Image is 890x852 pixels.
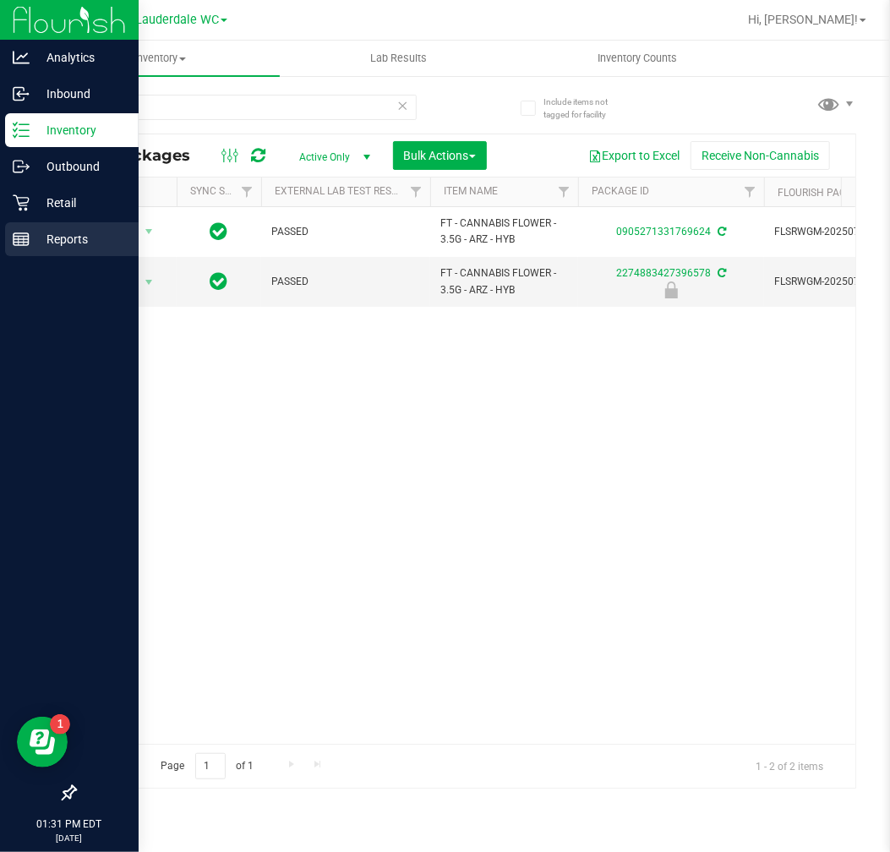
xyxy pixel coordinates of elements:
[691,141,830,170] button: Receive Non-Cannabis
[13,194,30,211] inline-svg: Retail
[748,13,858,26] span: Hi, [PERSON_NAME]!
[41,41,280,76] a: Inventory
[13,158,30,175] inline-svg: Outbound
[393,141,487,170] button: Bulk Actions
[275,185,407,197] a: External Lab Test Result
[592,185,649,197] a: Package ID
[210,270,228,293] span: In Sync
[616,226,711,238] a: 0905271331769624
[190,185,255,197] a: Sync Status
[715,226,726,238] span: Sync from Compliance System
[575,51,700,66] span: Inventory Counts
[30,229,131,249] p: Reports
[233,177,261,206] a: Filter
[404,149,476,162] span: Bulk Actions
[444,185,498,197] a: Item Name
[271,224,420,240] span: PASSED
[397,95,409,117] span: Clear
[30,156,131,177] p: Outbound
[195,753,226,779] input: 1
[13,49,30,66] inline-svg: Analytics
[440,265,568,298] span: FT - CANNABIS FLOWER - 3.5G - ARZ - HYB
[402,177,430,206] a: Filter
[30,47,131,68] p: Analytics
[13,85,30,102] inline-svg: Inbound
[117,13,219,27] span: Ft. Lauderdale WC
[742,753,837,778] span: 1 - 2 of 2 items
[30,120,131,140] p: Inventory
[146,753,268,779] span: Page of 1
[271,274,420,290] span: PASSED
[550,177,578,206] a: Filter
[280,41,519,76] a: Lab Results
[543,96,628,121] span: Include items not tagged for facility
[577,141,691,170] button: Export to Excel
[518,41,757,76] a: Inventory Counts
[715,267,726,279] span: Sync from Compliance System
[347,51,450,66] span: Lab Results
[50,714,70,735] iframe: Resource center unread badge
[17,717,68,767] iframe: Resource center
[778,187,884,199] a: Flourish Package ID
[30,193,131,213] p: Retail
[576,281,767,298] div: Newly Received
[30,84,131,104] p: Inbound
[88,146,207,165] span: All Packages
[8,832,131,844] p: [DATE]
[736,177,764,206] a: Filter
[440,216,568,248] span: FT - CANNABIS FLOWER - 3.5G - ARZ - HYB
[13,122,30,139] inline-svg: Inventory
[139,220,160,243] span: select
[139,270,160,294] span: select
[616,267,711,279] a: 2274883427396578
[13,231,30,248] inline-svg: Reports
[210,220,228,243] span: In Sync
[74,95,417,120] input: Search Package ID, Item Name, SKU, Lot or Part Number...
[41,51,280,66] span: Inventory
[8,816,131,832] p: 01:31 PM EDT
